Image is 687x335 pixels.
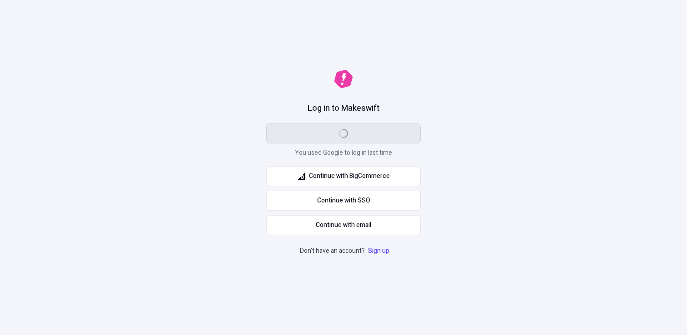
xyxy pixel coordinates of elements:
h1: Log in to Makeswift [308,103,379,114]
p: You used Google to log in last time [266,148,421,162]
button: Continue with email [266,215,421,235]
a: Sign up [366,246,391,256]
a: Continue with SSO [266,191,421,211]
button: Continue with BigCommerce [266,166,421,186]
span: Continue with email [316,220,371,230]
p: Don't have an account? [300,246,391,256]
span: Continue with BigCommerce [309,171,390,181]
